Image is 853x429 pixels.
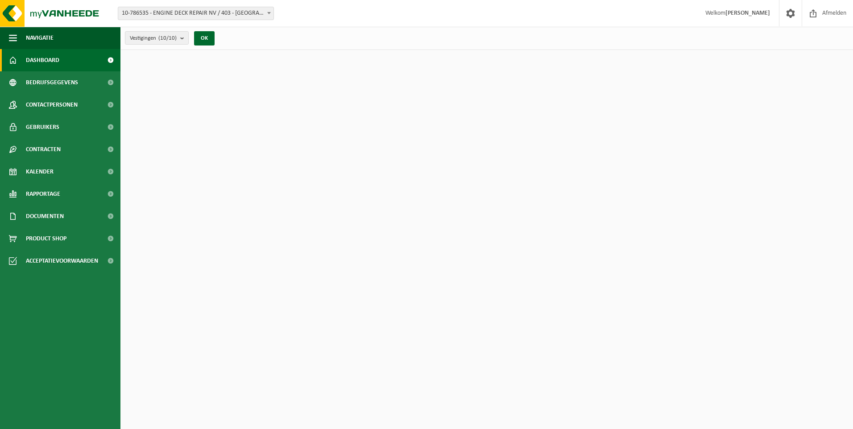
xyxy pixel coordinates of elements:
[26,116,59,138] span: Gebruikers
[26,27,54,49] span: Navigatie
[26,250,98,272] span: Acceptatievoorwaarden
[125,31,189,45] button: Vestigingen(10/10)
[26,161,54,183] span: Kalender
[130,32,177,45] span: Vestigingen
[26,138,61,161] span: Contracten
[118,7,274,20] span: 10-786535 - ENGINE DECK REPAIR NV / 403 - ANTWERPEN
[26,49,59,71] span: Dashboard
[26,227,66,250] span: Product Shop
[194,31,215,45] button: OK
[26,205,64,227] span: Documenten
[26,71,78,94] span: Bedrijfsgegevens
[26,94,78,116] span: Contactpersonen
[158,35,177,41] count: (10/10)
[118,7,273,20] span: 10-786535 - ENGINE DECK REPAIR NV / 403 - ANTWERPEN
[725,10,770,16] strong: [PERSON_NAME]
[26,183,60,205] span: Rapportage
